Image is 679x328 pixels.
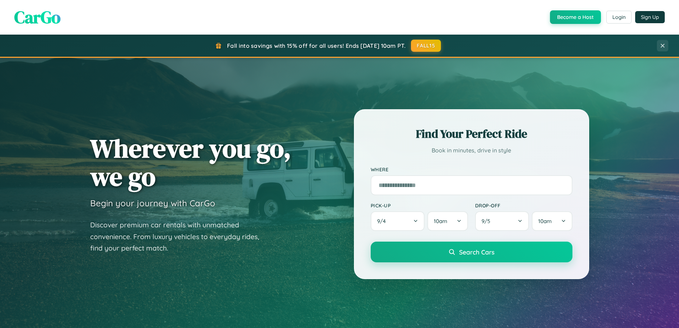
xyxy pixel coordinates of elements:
[90,219,268,254] p: Discover premium car rentals with unmatched convenience. From luxury vehicles to everyday rides, ...
[434,218,447,224] span: 10am
[377,218,389,224] span: 9 / 4
[482,218,494,224] span: 9 / 5
[459,248,494,256] span: Search Cars
[538,218,552,224] span: 10am
[635,11,665,23] button: Sign Up
[90,134,291,191] h1: Wherever you go, we go
[411,40,441,52] button: FALL15
[475,211,529,231] button: 9/5
[427,211,468,231] button: 10am
[371,166,572,172] label: Where
[532,211,572,231] button: 10am
[606,11,632,24] button: Login
[371,211,425,231] button: 9/4
[550,10,601,24] button: Become a Host
[371,126,572,142] h2: Find Your Perfect Ride
[14,5,61,29] span: CarGo
[371,242,572,262] button: Search Cars
[90,198,215,208] h3: Begin your journey with CarGo
[227,42,406,49] span: Fall into savings with 15% off for all users! Ends [DATE] 10am PT.
[371,145,572,156] p: Book in minutes, drive in style
[371,202,468,208] label: Pick-up
[475,202,572,208] label: Drop-off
